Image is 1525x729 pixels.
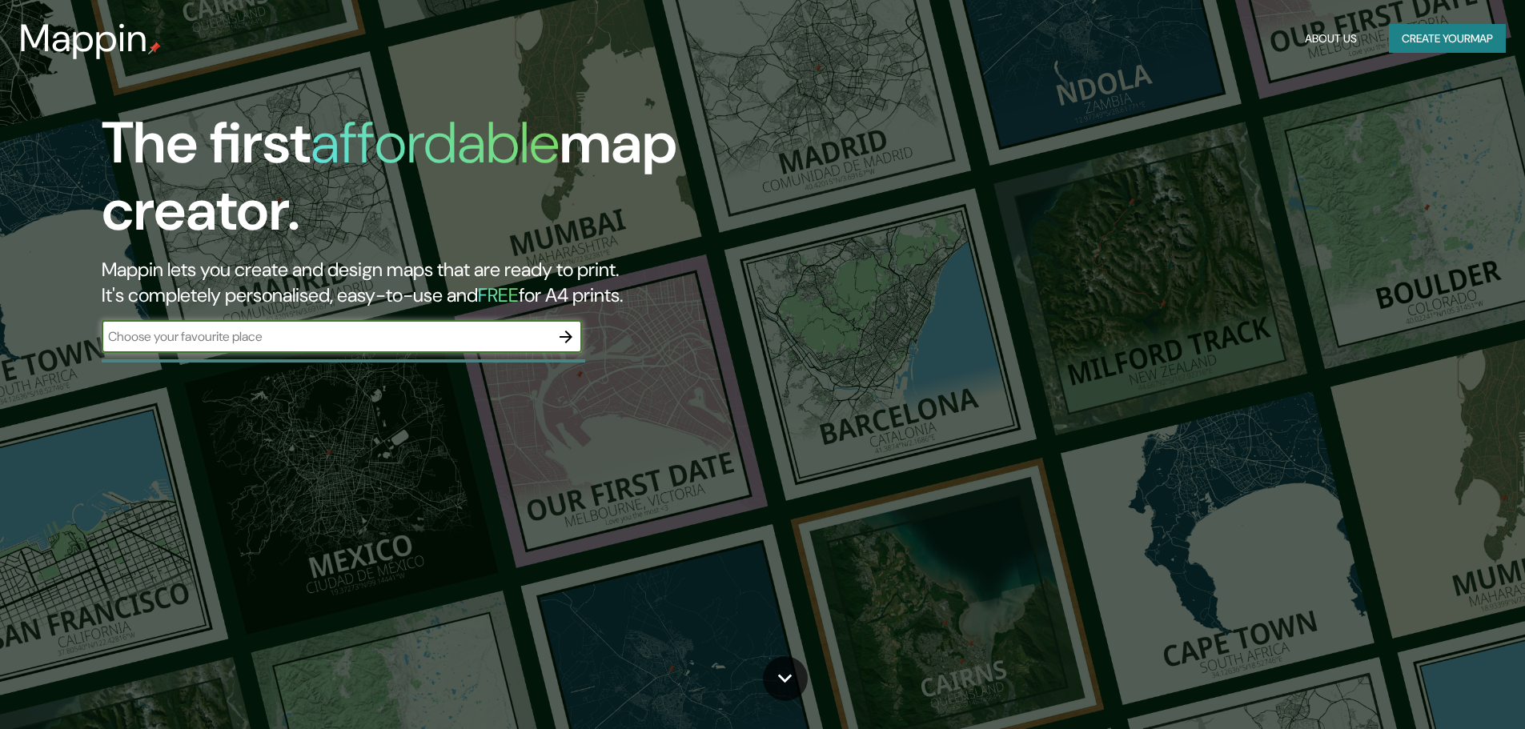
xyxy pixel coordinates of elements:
[478,282,519,307] h5: FREE
[311,106,560,180] h1: affordable
[19,16,148,61] h3: Mappin
[102,327,550,346] input: Choose your favourite place
[1389,24,1506,54] button: Create yourmap
[1298,24,1363,54] button: About Us
[102,257,865,308] h2: Mappin lets you create and design maps that are ready to print. It's completely personalised, eas...
[102,110,865,257] h1: The first map creator.
[148,42,161,54] img: mappin-pin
